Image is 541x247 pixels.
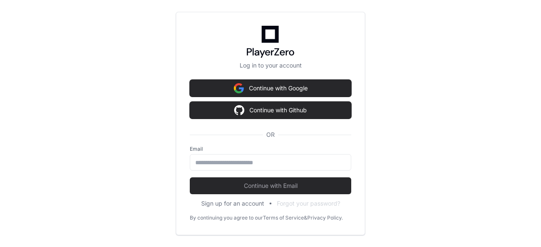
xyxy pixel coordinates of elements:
[190,182,351,190] span: Continue with Email
[263,214,304,221] a: Terms of Service
[190,214,263,221] div: By continuing you agree to our
[201,199,264,208] button: Sign up for an account
[190,146,351,152] label: Email
[304,214,307,221] div: &
[263,130,278,139] span: OR
[234,102,244,119] img: Sign in with google
[190,177,351,194] button: Continue with Email
[190,102,351,119] button: Continue with Github
[190,80,351,97] button: Continue with Google
[234,80,244,97] img: Sign in with google
[190,61,351,70] p: Log in to your account
[277,199,340,208] button: Forgot your password?
[307,214,343,221] a: Privacy Policy.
